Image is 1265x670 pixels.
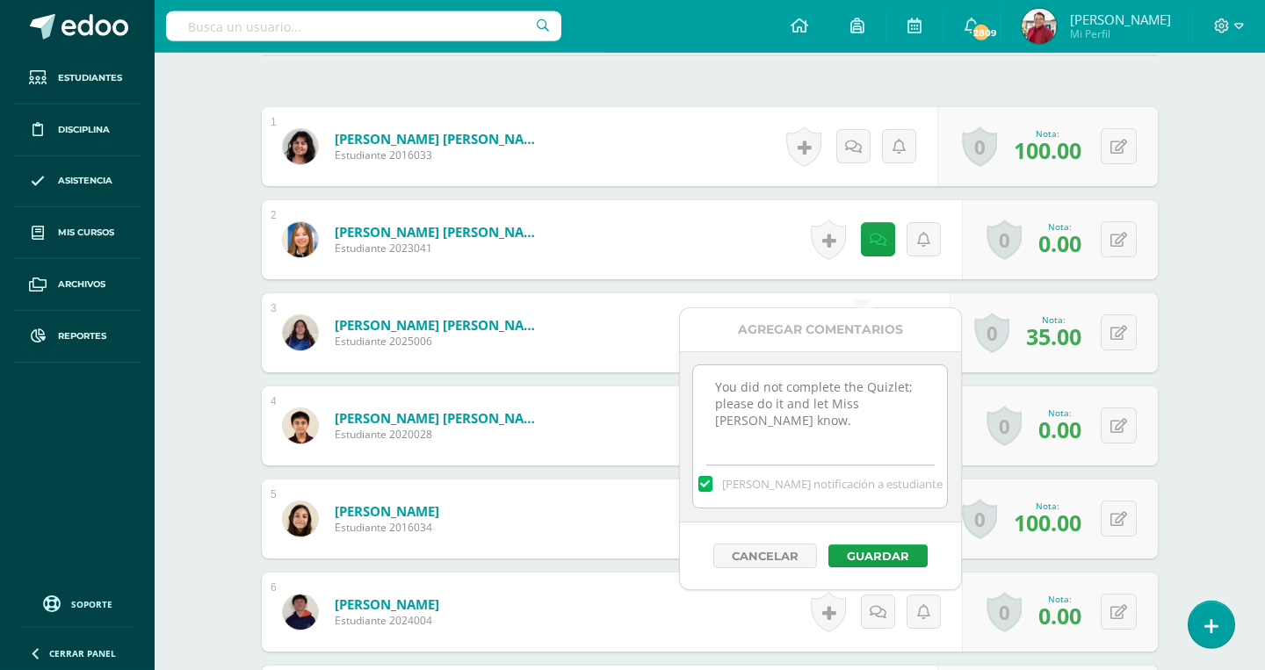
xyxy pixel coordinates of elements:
[335,409,546,427] a: [PERSON_NAME] [PERSON_NAME]
[283,315,318,350] img: 02fc95f1cea7a14427fa6a2cfa2f001c.png
[335,334,546,349] span: Estudiante 2025006
[1038,407,1081,419] div: Nota:
[1014,135,1081,165] span: 100.00
[58,123,110,137] span: Disciplina
[335,595,439,613] a: [PERSON_NAME]
[14,53,141,104] a: Estudiantes
[1014,500,1081,512] div: Nota:
[335,148,546,162] span: Estudiante 2016033
[1070,26,1171,41] span: Mi Perfil
[987,406,1022,446] a: 0
[1026,321,1081,351] span: 35.00
[283,501,318,537] img: 2387bd9846f66142990f689055da7dd1.png
[49,647,116,659] span: Cerrar panel
[58,226,114,240] span: Mis cursos
[1026,313,1081,326] div: Nota:
[1038,220,1081,233] div: Nota:
[1038,414,1081,444] span: 0.00
[335,613,439,628] span: Estudiante 2024004
[58,329,106,343] span: Reportes
[283,594,318,630] img: 7383fbd875ed3a81cc002658620bcc65.png
[335,316,546,334] a: [PERSON_NAME] [PERSON_NAME]
[283,222,318,257] img: 4bc0f6235ad3caadf354639d660304b4.png
[974,313,1009,353] a: 0
[58,174,112,188] span: Asistencia
[987,592,1022,632] a: 0
[1022,9,1057,44] img: b0319bba9a756ed947e7626d23660255.png
[14,259,141,311] a: Archivos
[58,277,105,292] span: Archivos
[14,104,141,156] a: Disciplina
[283,129,318,164] img: 9da4bd09db85578faf3960d75a072bc8.png
[1038,601,1081,630] span: 0.00
[713,544,817,568] button: Cancelar
[14,156,141,208] a: Asistencia
[58,71,122,85] span: Estudiantes
[71,598,112,610] span: Soporte
[335,223,546,241] a: [PERSON_NAME] [PERSON_NAME]
[680,308,961,351] div: Agregar Comentarios
[972,23,991,42] span: 2809
[335,130,546,148] a: [PERSON_NAME] [PERSON_NAME]
[987,220,1022,260] a: 0
[166,11,561,41] input: Busca un usuario...
[962,499,997,539] a: 0
[283,408,318,443] img: 524766aad4614d9db078e02bfb54a00b.png
[828,544,928,567] button: Guardar
[962,126,997,167] a: 0
[1014,127,1081,140] div: Nota:
[14,311,141,363] a: Reportes
[335,520,439,535] span: Estudiante 2016034
[335,241,546,256] span: Estudiante 2023041
[335,427,546,442] span: Estudiante 2020028
[1014,508,1081,537] span: 100.00
[1038,593,1081,605] div: Nota:
[1038,228,1081,258] span: 0.00
[722,476,943,492] span: [PERSON_NAME] notificación a estudiante
[1070,11,1171,28] span: [PERSON_NAME]
[335,502,439,520] a: [PERSON_NAME]
[21,591,134,615] a: Soporte
[14,207,141,259] a: Mis cursos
